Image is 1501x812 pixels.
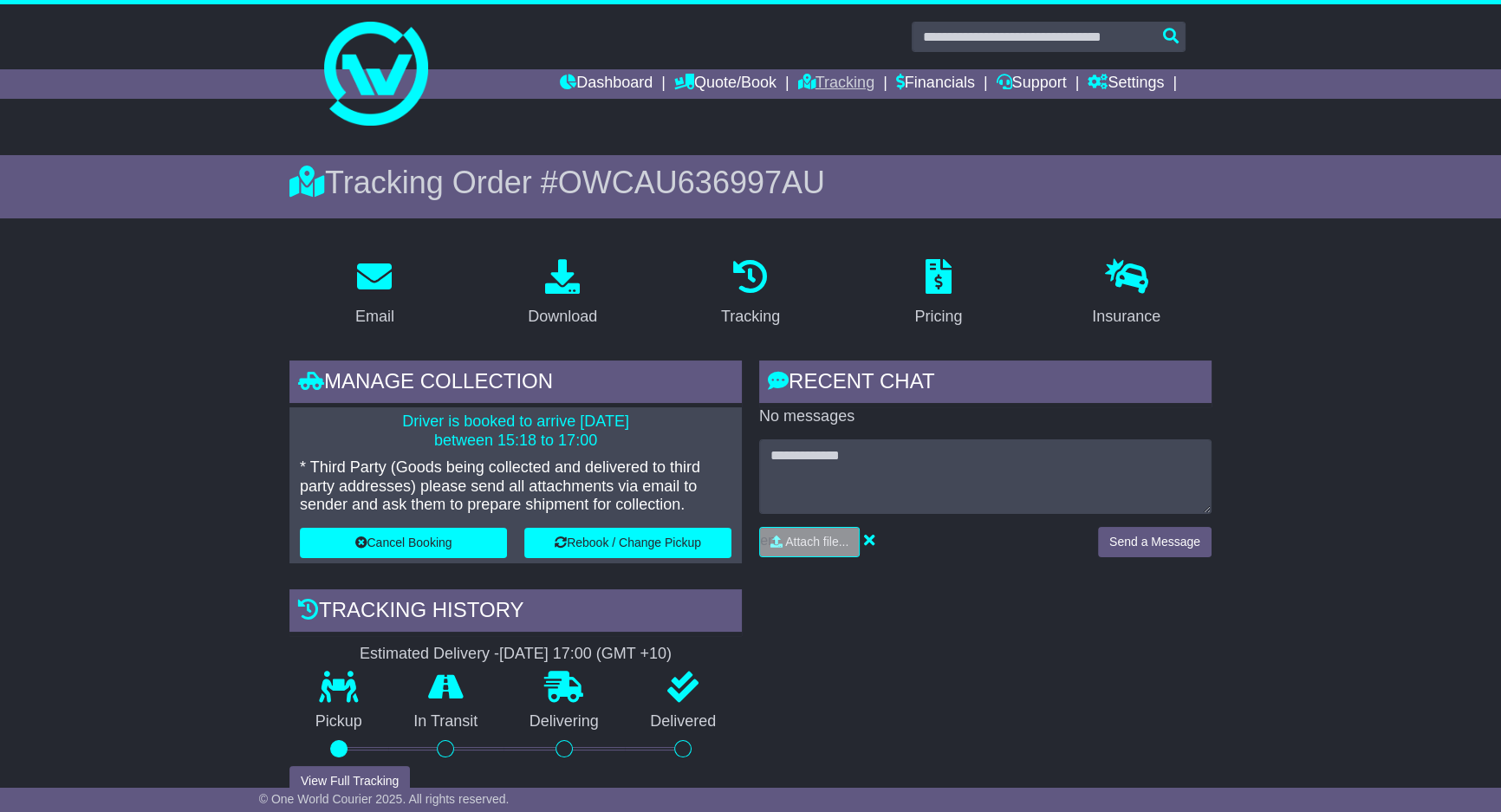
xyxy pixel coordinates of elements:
[289,361,742,407] div: Manage collection
[914,305,962,328] div: Pricing
[1088,69,1164,99] a: Settings
[625,712,743,731] p: Delivered
[674,69,776,99] a: Quote/Book
[300,458,731,515] p: * Third Party (Goods being collected and delivered to third party addresses) please send all atta...
[289,645,742,664] div: Estimated Delivery -
[355,305,394,328] div: Email
[997,69,1067,99] a: Support
[259,792,510,806] span: © One World Courier 2025. All rights reserved.
[560,69,653,99] a: Dashboard
[1081,253,1172,335] a: Insurance
[517,253,608,335] a: Download
[528,305,597,328] div: Download
[499,645,672,664] div: [DATE] 17:00 (GMT +10)
[903,253,973,335] a: Pricing
[388,712,504,731] p: In Transit
[1092,305,1160,328] div: Insurance
[289,712,388,731] p: Pickup
[300,412,731,450] p: Driver is booked to arrive [DATE] between 15:18 to 17:00
[289,589,742,636] div: Tracking history
[798,69,874,99] a: Tracking
[300,528,507,558] button: Cancel Booking
[759,407,1212,426] p: No messages
[289,164,1212,201] div: Tracking Order #
[524,528,731,558] button: Rebook / Change Pickup
[344,253,406,335] a: Email
[504,712,625,731] p: Delivering
[896,69,975,99] a: Financials
[759,361,1212,407] div: RECENT CHAT
[710,253,791,335] a: Tracking
[558,165,825,200] span: OWCAU636997AU
[289,766,410,796] button: View Full Tracking
[1098,527,1212,557] button: Send a Message
[721,305,780,328] div: Tracking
